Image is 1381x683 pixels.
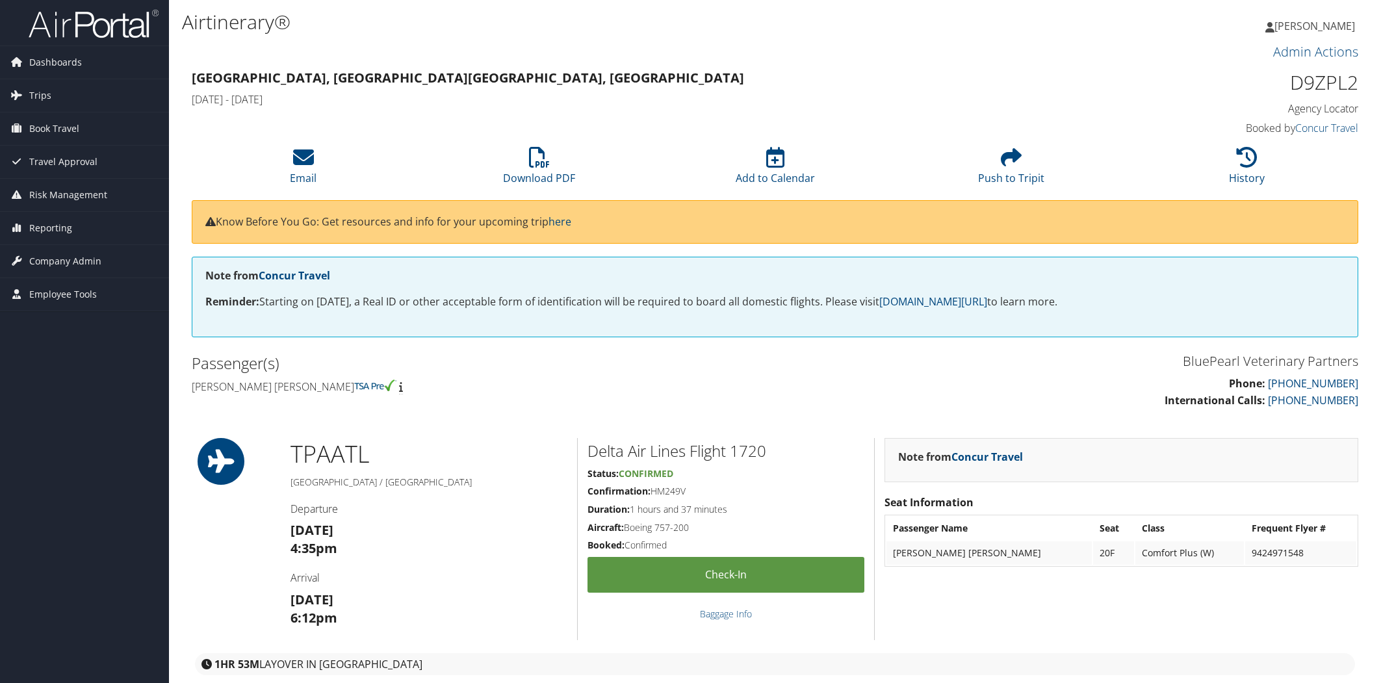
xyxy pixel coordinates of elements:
[182,8,973,36] h1: Airtinerary®
[587,539,625,551] strong: Booked:
[192,69,744,86] strong: [GEOGRAPHIC_DATA], [GEOGRAPHIC_DATA] [GEOGRAPHIC_DATA], [GEOGRAPHIC_DATA]
[29,212,72,244] span: Reporting
[549,214,571,229] a: here
[290,539,337,557] strong: 4:35pm
[886,517,1092,540] th: Passenger Name
[884,495,974,509] strong: Seat Information
[290,154,316,185] a: Email
[1295,121,1358,135] a: Concur Travel
[290,571,567,585] h4: Arrival
[1135,517,1244,540] th: Class
[587,467,619,480] strong: Status:
[205,294,1345,311] p: Starting on [DATE], a Real ID or other acceptable form of identification will be required to boar...
[290,438,567,470] h1: TPA ATL
[290,609,337,626] strong: 6:12pm
[587,503,630,515] strong: Duration:
[1081,101,1358,116] h4: Agency Locator
[1274,19,1355,33] span: [PERSON_NAME]
[587,521,624,534] strong: Aircraft:
[29,8,159,39] img: airportal-logo.png
[205,268,330,283] strong: Note from
[195,653,1355,675] div: layover in [GEOGRAPHIC_DATA]
[1093,517,1135,540] th: Seat
[259,268,330,283] a: Concur Travel
[587,485,651,497] strong: Confirmation:
[192,92,1062,107] h4: [DATE] - [DATE]
[587,503,864,516] h5: 1 hours and 37 minutes
[587,440,864,462] h2: Delta Air Lines Flight 1720
[214,657,259,671] strong: 1HR 53M
[192,352,766,374] h2: Passenger(s)
[1229,376,1265,391] strong: Phone:
[29,278,97,311] span: Employee Tools
[736,154,815,185] a: Add to Calendar
[290,502,567,516] h4: Departure
[290,476,567,489] h5: [GEOGRAPHIC_DATA] / [GEOGRAPHIC_DATA]
[1093,541,1135,565] td: 20F
[354,380,396,391] img: tsa-precheck.png
[29,79,51,112] span: Trips
[1273,43,1358,60] a: Admin Actions
[1245,541,1356,565] td: 9424971548
[205,214,1345,231] p: Know Before You Go: Get resources and info for your upcoming trip
[587,485,864,498] h5: HM249V
[1268,393,1358,407] a: [PHONE_NUMBER]
[1245,517,1356,540] th: Frequent Flyer #
[700,608,752,620] a: Baggage Info
[290,521,333,539] strong: [DATE]
[951,450,1023,464] a: Concur Travel
[29,245,101,277] span: Company Admin
[290,591,333,608] strong: [DATE]
[205,294,259,309] strong: Reminder:
[587,557,864,593] a: Check-in
[587,539,864,552] h5: Confirmed
[29,112,79,145] span: Book Travel
[587,521,864,534] h5: Boeing 757-200
[1265,6,1368,45] a: [PERSON_NAME]
[886,541,1092,565] td: [PERSON_NAME] [PERSON_NAME]
[1081,121,1358,135] h4: Booked by
[29,179,107,211] span: Risk Management
[503,154,575,185] a: Download PDF
[1165,393,1265,407] strong: International Calls:
[1135,541,1244,565] td: Comfort Plus (W)
[192,380,766,394] h4: [PERSON_NAME] [PERSON_NAME]
[619,467,673,480] span: Confirmed
[1268,376,1358,391] a: [PHONE_NUMBER]
[1081,69,1358,96] h1: D9ZPL2
[29,46,82,79] span: Dashboards
[978,154,1044,185] a: Push to Tripit
[898,450,1023,464] strong: Note from
[29,146,97,178] span: Travel Approval
[1229,154,1265,185] a: History
[785,352,1359,370] h3: BluePearl Veterinary Partners
[879,294,987,309] a: [DOMAIN_NAME][URL]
